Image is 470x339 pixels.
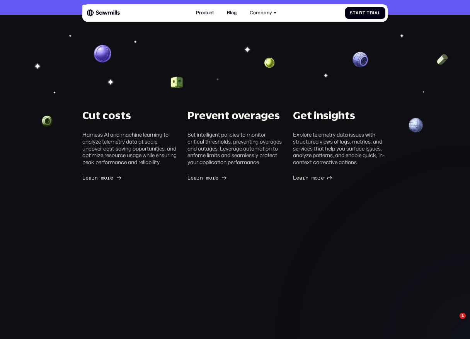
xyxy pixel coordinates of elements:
span: a [299,175,302,181]
span: r [197,175,200,181]
span: a [89,175,92,181]
div: Explore telemetry data issues with structured views of logs, metrics, and services that help you ... [293,131,388,166]
span: r [359,10,363,15]
span: n [305,175,308,181]
span: r [370,10,373,15]
span: e [110,175,113,181]
a: Learnmore [187,175,226,181]
span: t [363,10,366,15]
span: L [187,175,191,181]
span: e [321,175,324,181]
iframe: Intercom live chat [444,313,462,331]
span: m [206,175,209,181]
span: o [104,175,107,181]
div: Company [250,10,272,16]
div: Set intelligent policies to monitor critical thresholds, preventing overages and outages. Leverag... [187,131,282,166]
span: n [95,175,98,181]
a: Learnmore [82,175,121,181]
span: 1 [460,313,466,319]
span: r [302,175,305,181]
a: Product [192,7,218,19]
span: e [215,175,218,181]
span: a [375,10,378,15]
span: r [212,175,215,181]
span: o [315,175,318,181]
span: n [200,175,203,181]
div: Get insights [293,108,355,122]
span: L [293,175,296,181]
span: e [296,175,299,181]
span: r [107,175,110,181]
div: Company [246,7,280,19]
div: Harness AI and machine learning to analyze telemetry data at scale, uncover cost-saving opportuni... [82,131,177,166]
span: a [356,10,359,15]
span: o [209,175,212,181]
div: Cut costs [82,108,131,122]
span: e [191,175,194,181]
span: S [350,10,353,15]
span: m [312,175,315,181]
span: i [373,10,375,15]
span: m [101,175,104,181]
a: Learnmore [293,175,332,181]
span: r [318,175,321,181]
span: e [85,175,89,181]
div: Prevent overages [187,108,280,122]
span: l [378,10,381,15]
span: r [92,175,95,181]
span: a [194,175,197,181]
a: Blog [223,7,240,19]
span: T [367,10,370,15]
a: StartTrial [345,7,386,19]
span: t [353,10,356,15]
span: L [82,175,85,181]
